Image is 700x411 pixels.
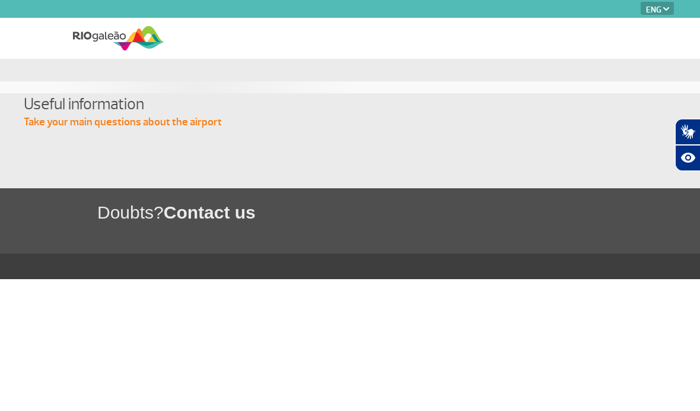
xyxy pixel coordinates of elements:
div: Plugin de acessibilidade da Hand Talk. [675,119,700,171]
h4: Useful information [24,93,688,115]
button: Abrir tradutor de língua de sinais. [675,119,700,145]
button: Abrir recursos assistivos. [675,145,700,171]
h1: Doubts? [97,200,700,225]
p: Take your main questions about the airport [24,115,688,129]
span: Contact us [164,203,256,222]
